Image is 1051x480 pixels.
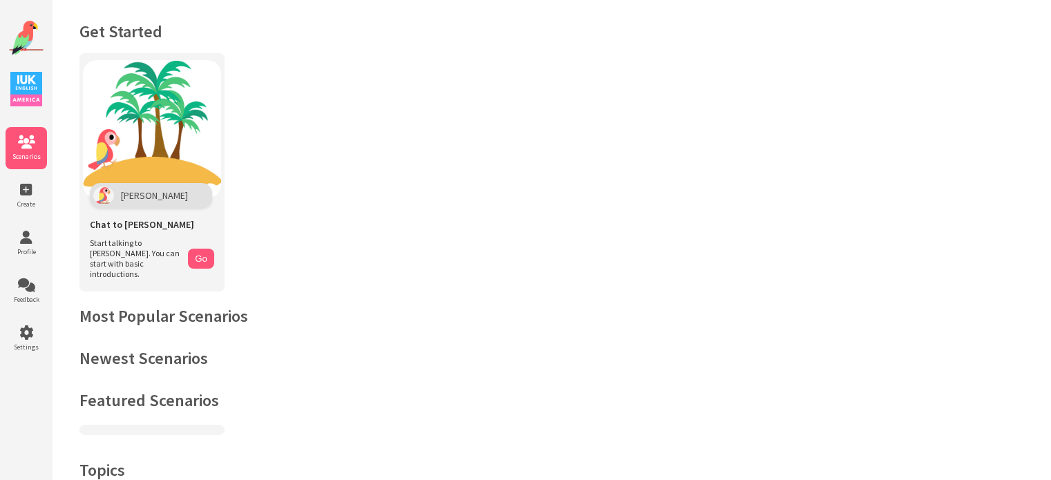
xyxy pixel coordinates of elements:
span: Scenarios [6,152,47,161]
button: Go [188,249,214,269]
h2: Most Popular Scenarios [79,305,1023,327]
span: Chat to [PERSON_NAME] [90,218,194,231]
span: Feedback [6,295,47,304]
h2: Newest Scenarios [79,347,1023,369]
span: Settings [6,343,47,352]
img: IUK Logo [10,72,42,106]
span: Start talking to [PERSON_NAME]. You can start with basic introductions. [90,238,181,279]
h1: Get Started [79,21,1023,42]
img: Website Logo [9,21,44,55]
span: Create [6,200,47,209]
h2: Featured Scenarios [79,390,1023,411]
img: Polly [93,186,114,204]
span: Profile [6,247,47,256]
span: [PERSON_NAME] [121,189,188,202]
img: Chat with Polly [83,60,221,198]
